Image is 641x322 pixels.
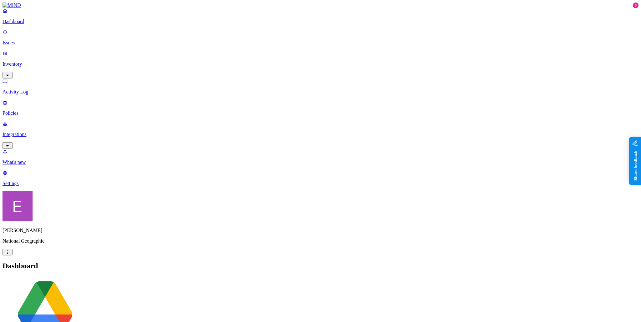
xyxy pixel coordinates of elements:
[3,238,638,244] p: National Geographic
[3,181,638,186] p: Settings
[3,78,638,95] a: Activity Log
[3,149,638,165] a: What's new
[3,3,638,8] a: MIND
[3,262,638,270] h2: Dashboard
[3,159,638,165] p: What's new
[3,61,638,67] p: Inventory
[3,228,638,233] p: [PERSON_NAME]
[3,8,638,24] a: Dashboard
[3,132,638,137] p: Integrations
[3,170,638,186] a: Settings
[3,121,638,148] a: Integrations
[3,100,638,116] a: Policies
[3,89,638,95] p: Activity Log
[3,40,638,46] p: Issues
[3,51,638,78] a: Inventory
[3,3,21,8] img: MIND
[3,110,638,116] p: Policies
[3,191,33,221] img: Eran Barak
[633,3,638,8] div: 6
[3,29,638,46] a: Issues
[3,19,638,24] p: Dashboard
